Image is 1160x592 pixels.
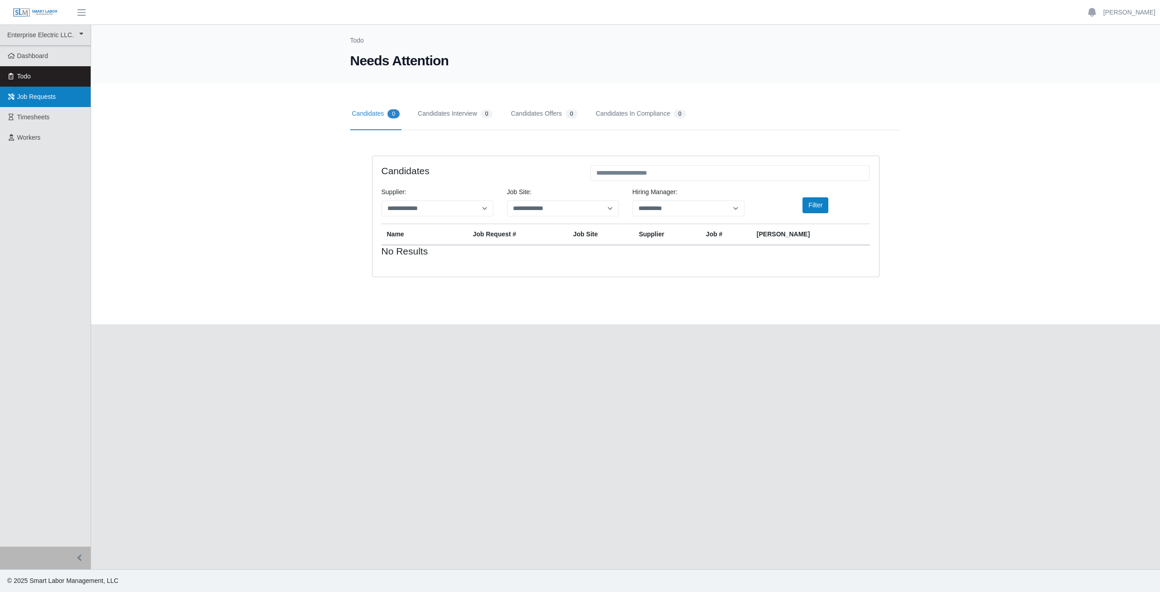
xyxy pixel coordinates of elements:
[1103,8,1155,17] a: [PERSON_NAME]
[382,187,406,197] label: Supplier:
[7,577,118,584] span: © 2025 Smart Labor Management, LLC
[594,98,688,130] a: Candidates In Compliance
[568,224,633,245] th: job site
[382,245,468,257] h4: No Results
[17,134,41,141] span: Workers
[387,109,400,118] span: 0
[633,224,701,245] th: Supplier
[751,224,870,245] th: [PERSON_NAME]
[467,224,567,245] th: Job Request #
[701,224,751,245] th: Job #
[17,73,31,80] span: Todo
[350,53,901,69] h1: Needs Attention
[481,109,493,118] span: 0
[13,8,58,18] img: SLM Logo
[674,109,686,118] span: 0
[382,224,468,245] th: Name
[507,187,532,197] label: job site:
[350,36,901,53] nav: Breadcrumb
[633,187,678,197] label: Hiring Manager:
[350,37,364,44] a: Todo
[17,93,56,100] span: Job Requests
[416,98,494,130] a: Candidates Interview
[350,98,402,130] a: Candidates
[802,197,828,213] button: Filter
[17,113,50,121] span: Timesheets
[565,109,578,118] span: 0
[509,98,579,130] a: Candidates Offers
[350,98,901,130] nav: Tabs
[382,165,577,176] h4: Candidates
[17,52,48,59] span: Dashboard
